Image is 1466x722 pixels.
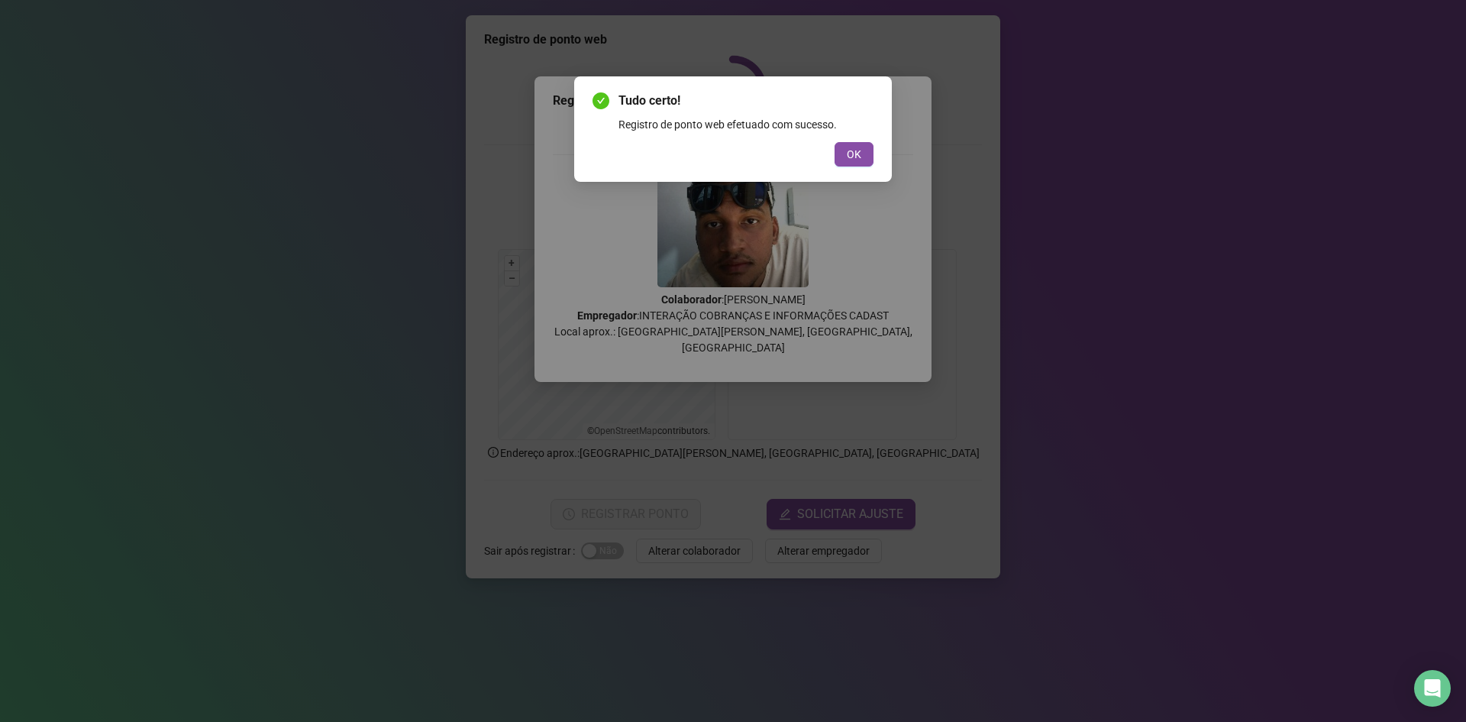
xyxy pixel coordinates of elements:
span: Tudo certo! [618,92,873,110]
button: OK [835,142,873,167]
span: check-circle [593,92,609,109]
span: OK [847,146,861,163]
div: Registro de ponto web efetuado com sucesso. [618,116,873,133]
div: Open Intercom Messenger [1414,670,1451,707]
